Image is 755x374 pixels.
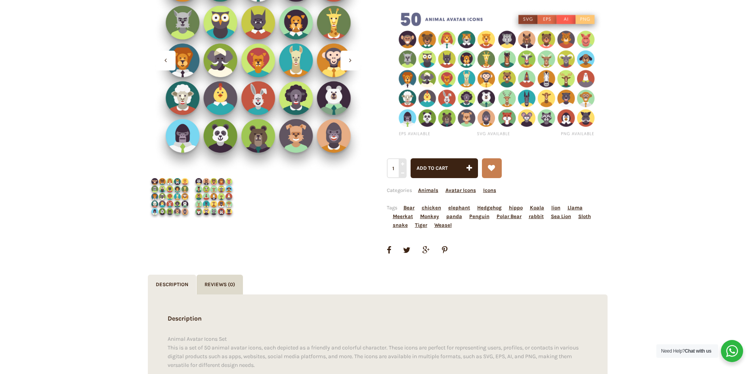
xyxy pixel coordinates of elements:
[387,205,591,228] span: Tags
[148,275,196,294] a: Description
[477,205,502,211] a: Hedgehog
[445,187,476,193] a: Avatar Icons
[529,213,544,219] a: rabbit
[469,213,489,219] a: Penguin
[168,314,588,323] h2: Description
[422,205,441,211] a: chicken
[387,158,405,178] input: Qty
[393,213,413,219] a: Meerkat
[434,222,452,228] a: Weasel
[551,213,571,219] a: Sea Lion
[418,187,438,193] a: Animals
[411,158,478,178] button: Add to cart
[420,213,439,219] a: Monkey
[530,205,544,211] a: Koala
[551,205,560,211] a: lion
[685,348,711,354] strong: Chat with us
[483,187,496,193] a: Icons
[661,348,711,354] span: Need Help?
[568,205,583,211] a: Llama
[578,213,591,219] a: Sloth
[417,165,448,171] span: Add to cart
[168,335,588,370] p: Animal Avatar Icons Set This is a set of 50 animal avatar icons, each depicted as a friendly and ...
[387,187,496,193] span: Categories
[393,222,408,228] a: snake
[403,205,415,211] a: Bear
[509,205,523,211] a: hippo
[497,213,522,219] a: Polar Bear
[446,213,462,219] a: panda
[197,275,243,294] a: Reviews (0)
[448,205,470,211] a: elephant
[415,222,427,228] a: Tiger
